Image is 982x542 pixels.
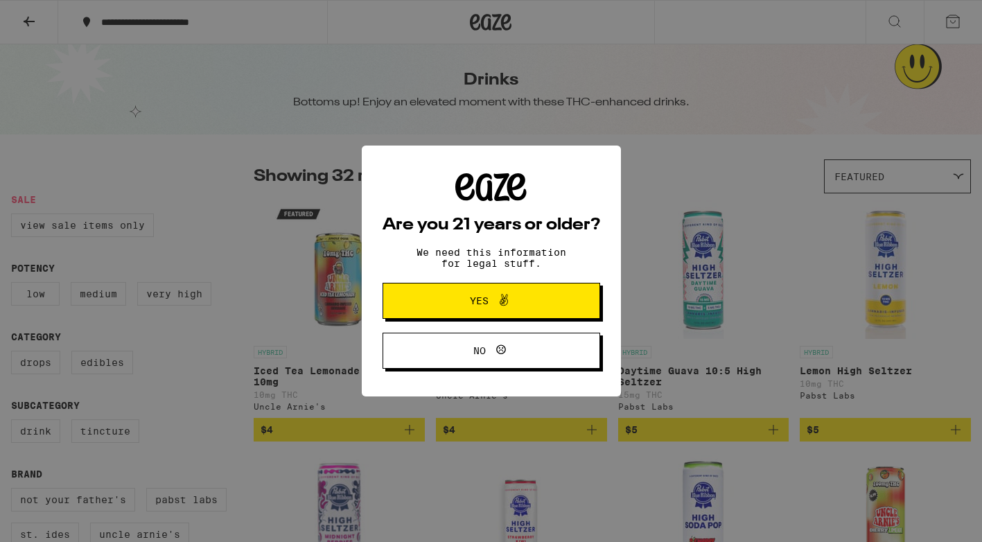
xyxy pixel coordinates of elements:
span: Yes [470,296,489,306]
button: No [383,333,600,369]
p: We need this information for legal stuff. [405,247,578,269]
h2: Are you 21 years or older? [383,217,600,234]
button: Yes [383,283,600,319]
span: No [473,346,486,356]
